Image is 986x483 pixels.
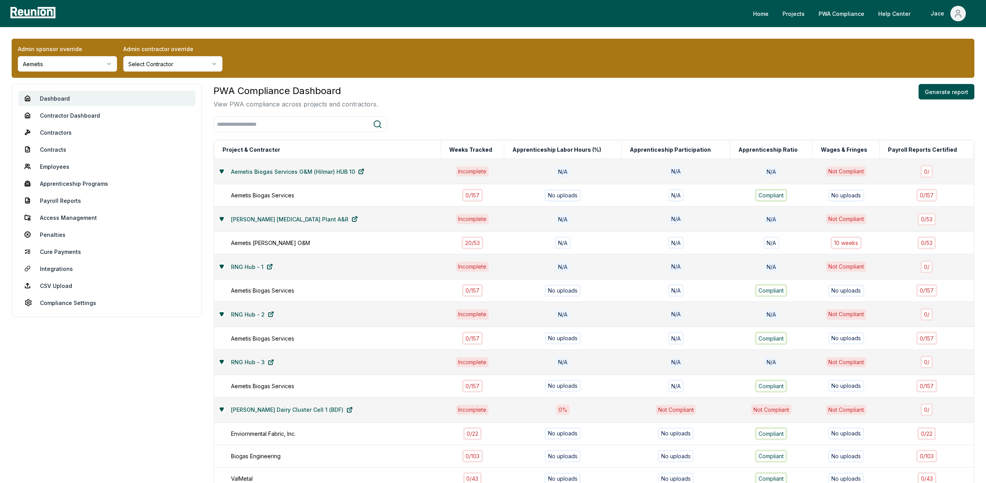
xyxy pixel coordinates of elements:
div: N/A [669,309,683,319]
h3: PWA Compliance Dashboard [214,84,378,98]
div: Compliant [755,450,787,462]
a: Home [747,6,775,21]
a: Help Center [872,6,917,21]
div: Not Compliant [826,166,866,176]
div: Aemetis Biogas Services [231,334,448,343]
div: 0 / 53 [917,236,936,249]
div: 0 / [920,165,933,178]
p: View PWA compliance across projects and contractors. [214,99,378,109]
div: No uploads [545,332,581,344]
div: 0 / 157 [462,189,483,202]
a: Contractors [18,125,195,140]
div: 0 / 103 [462,450,483,462]
a: [PERSON_NAME] Dairy Cluster Cell 1 (BDF) [225,402,359,418]
div: 0 / 22 [463,427,482,440]
div: No uploads [828,427,864,440]
div: N/A [764,309,778,320]
div: Incomplete [456,405,489,415]
a: Integrations [18,261,195,276]
a: [PERSON_NAME] [MEDICAL_DATA] Plant A&R [225,211,364,227]
div: Not Compliant [751,404,791,415]
button: Wages & Fringes [819,142,869,158]
div: Not Compliant [826,405,866,415]
a: Contracts [18,142,195,157]
button: Generate report [919,84,974,99]
div: No uploads [545,189,581,202]
button: Project & Contractor [221,142,282,158]
div: N/A [763,236,779,249]
a: Aemetis Biogas Services O&M (Hilmar) HUB 10 [225,164,371,179]
div: 0 / 157 [462,284,483,297]
div: No uploads [545,450,581,462]
div: Incomplete [456,214,489,224]
div: N/A [669,262,683,272]
div: 0 / [920,260,933,273]
div: 0 / 157 [916,332,937,344]
a: Employees [18,159,195,174]
label: Admin contractor override [123,45,222,53]
div: 0 / 22 [917,427,936,440]
div: 0 / 103 [916,450,937,462]
div: Not Compliant [826,309,866,319]
a: Payroll Reports [18,193,195,208]
div: N/A [668,332,684,344]
a: RNG Hub - 1 [225,259,279,274]
div: 10 week s [831,236,862,249]
div: No uploads [545,427,581,440]
div: N/A [668,284,684,297]
div: N/A [669,357,683,367]
a: Access Management [18,210,195,225]
a: Apprenticeship Programs [18,176,195,191]
div: 0 / [920,308,933,321]
div: Aemetis [PERSON_NAME] O&M [231,239,448,247]
button: Weeks Tracked [448,142,494,158]
label: Admin sponsor override [18,45,117,53]
div: N/A [764,357,778,367]
div: Aemetis Biogas Services [231,382,448,390]
button: Apprenticeship Participation [628,142,712,158]
div: N/A [556,166,570,176]
div: No uploads [545,284,581,297]
div: 0 % [556,404,570,415]
div: No uploads [828,380,864,392]
nav: Main [747,6,978,21]
div: 0 / 157 [916,189,937,202]
button: Apprenticeship Ratio [737,142,799,158]
div: Compliant [755,427,787,440]
div: 20 / 53 [462,236,483,249]
div: N/A [556,357,570,367]
div: No uploads [828,284,864,297]
div: 0 / [920,356,933,368]
a: PWA Compliance [812,6,871,21]
div: N/A [555,236,571,249]
div: No uploads [828,450,864,462]
div: N/A [556,309,570,320]
div: Not Compliant [826,214,866,224]
div: No uploads [828,189,864,202]
div: N/A [669,166,683,176]
div: Biogas Engineering [231,452,448,460]
a: Cure Payments [18,244,195,259]
div: No uploads [545,380,581,392]
div: N/A [764,214,778,224]
div: Incomplete [456,166,489,176]
div: N/A [669,214,683,224]
div: 0 / 157 [462,380,483,392]
div: N/A [764,166,778,176]
div: Aemetis Biogas Services [231,286,448,295]
button: Apprenticeship Labor Hours (%) [511,142,603,158]
div: N/A [764,262,778,272]
div: Compliant [755,189,787,202]
a: Projects [776,6,811,21]
div: Not Compliant [826,357,866,367]
div: Enviornmental Fabric, Inc. [231,430,448,438]
a: Dashboard [18,91,195,106]
div: Compliant [755,332,787,344]
div: 0 / 157 [916,380,937,392]
div: N/A [668,380,684,392]
div: No uploads [658,427,694,440]
div: Incomplete [456,309,489,319]
a: Penalties [18,227,195,242]
a: Contractor Dashboard [18,108,195,123]
a: RNG Hub - 3 [225,355,280,370]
